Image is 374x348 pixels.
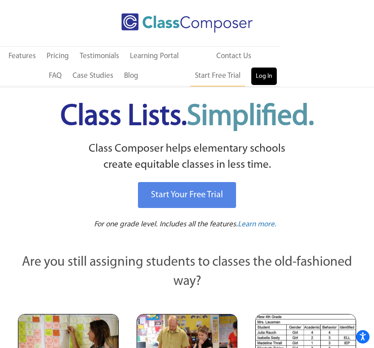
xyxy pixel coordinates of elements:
a: Learn more. [238,219,276,230]
a: Testimonials [75,47,124,66]
a: Log In [251,68,277,85]
a: Learning Portal [125,47,183,66]
a: Blog [120,66,143,86]
nav: Header Menu [187,47,281,86]
span: Class Lists. [60,102,314,132]
span: Start Your Free Trial [151,191,223,199]
a: Start Your Free Trial [138,182,236,208]
a: Start Free Trial [190,66,245,86]
a: Pricing [42,47,73,66]
span: Simplified. [187,102,314,132]
p: Are you still assigning students to classes the old-fashioned way? [18,253,356,292]
span: Learn more. [238,221,276,228]
span: For one grade level. Includes all the features. [94,221,238,228]
a: Contact Us [212,47,256,66]
p: Class Composer helps elementary schools create equitable classes in less time. [9,141,365,174]
img: Class Composer [121,13,253,33]
a: Case Studies [68,66,118,86]
a: Features [4,47,40,66]
a: FAQ [44,66,66,86]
